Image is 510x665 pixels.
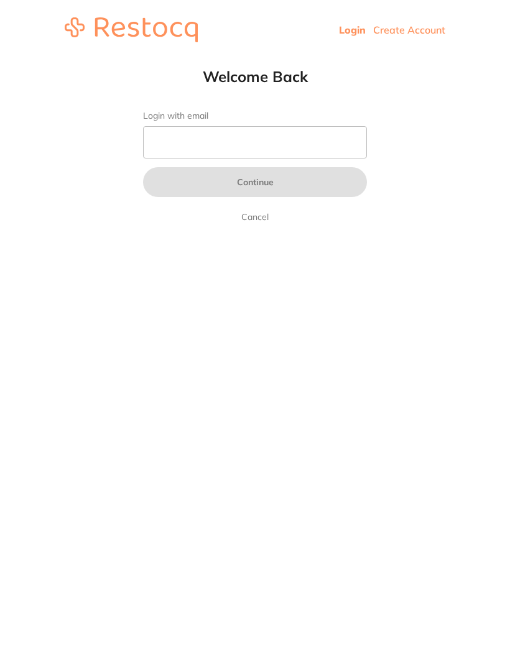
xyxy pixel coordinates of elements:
[373,24,445,36] a: Create Account
[339,24,366,36] a: Login
[143,111,367,121] label: Login with email
[239,209,271,224] a: Cancel
[65,17,198,42] img: restocq_logo.svg
[118,67,392,86] h1: Welcome Back
[143,167,367,197] button: Continue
